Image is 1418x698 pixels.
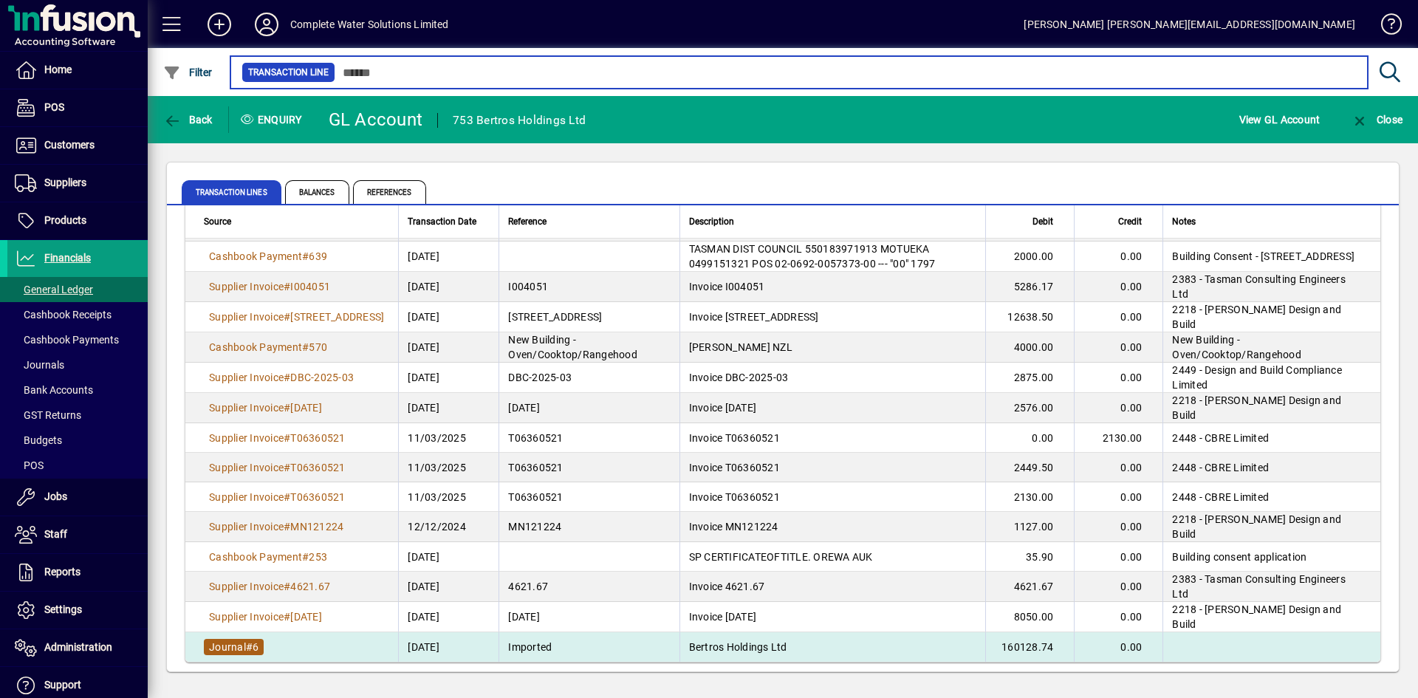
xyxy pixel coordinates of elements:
span: T06360521 [508,491,563,503]
a: Customers [7,127,148,164]
a: Reports [7,554,148,591]
span: GST Returns [15,409,81,421]
span: [DATE] [408,640,439,654]
span: Invoice [DATE] [689,611,757,623]
span: [DATE] [408,400,439,415]
td: 12638.50 [985,302,1074,332]
span: POS [44,101,64,113]
a: Supplier Invoice#[STREET_ADDRESS] [204,309,389,325]
span: Bertros Holdings Ltd [689,641,787,653]
td: 0.00 [1074,512,1162,542]
span: Supplier Invoice [209,581,284,592]
span: MN121224 [290,521,343,533]
div: Enquiry [229,108,318,131]
span: Invoice 4621.67 [689,581,765,592]
span: Cashbook Payments [15,334,119,346]
span: # [284,462,290,473]
a: Knowledge Base [1370,3,1400,51]
span: Credit [1118,213,1142,230]
a: Supplier Invoice#DBC-2025-03 [204,369,359,386]
span: 570 [309,341,327,353]
td: 2576.00 [985,393,1074,423]
span: # [284,521,290,533]
span: [DATE] [408,579,439,594]
span: 2218 - [PERSON_NAME] Design and Build [1172,394,1341,421]
span: # [284,281,290,292]
span: 2448 - CBRE Limited [1172,462,1269,473]
span: 12/12/2024 [408,519,466,534]
a: Journals [7,352,148,377]
span: Jobs [44,490,67,502]
span: Invoice T06360521 [689,432,780,444]
span: Supplier Invoice [209,311,284,323]
span: Back [163,114,213,126]
span: 2448 - CBRE Limited [1172,491,1269,503]
span: Filter [163,66,213,78]
span: New Building - Oven/Cooktop/Rangehood [508,334,637,360]
td: 0.00 [1074,272,1162,302]
span: Suppliers [44,177,86,188]
a: Cashbook Payment#253 [204,549,332,565]
span: [DATE] [408,309,439,324]
span: Support [44,679,81,691]
span: Journal [209,641,246,653]
span: # [284,311,290,323]
span: [DATE] [290,402,322,414]
span: [DATE] [408,550,439,564]
span: I004051 [290,281,330,292]
span: # [284,402,290,414]
span: Financials [44,252,91,264]
span: Journals [15,359,64,371]
a: Cashbook Receipts [7,302,148,327]
span: Budgets [15,434,62,446]
button: Profile [243,11,290,38]
td: 4000.00 [985,332,1074,363]
a: Supplier Invoice#T06360521 [204,459,351,476]
a: Supplier Invoice#I004051 [204,278,335,295]
span: [DATE] [408,279,439,294]
span: # [246,641,253,653]
td: 5286.17 [985,272,1074,302]
span: [DATE] [290,611,322,623]
span: 639 [309,250,327,262]
div: Complete Water Solutions Limited [290,13,449,36]
span: Balances [285,180,349,204]
span: Invoice DBC-2025-03 [689,372,789,383]
a: GST Returns [7,403,148,428]
button: Filter [160,59,216,86]
span: New Building - Oven/Cooktop/Rangehood [1172,334,1301,360]
span: [DATE] [408,370,439,385]
span: Invoice I004051 [689,281,765,292]
span: [DATE] [508,611,540,623]
td: 2449.50 [985,453,1074,482]
span: Supplier Invoice [209,521,284,533]
span: Supplier Invoice [209,611,284,623]
span: POS [15,459,44,471]
div: Notes [1172,213,1362,230]
span: 2449 - Design and Build Compliance Limited [1172,364,1342,391]
td: 0.00 [1074,542,1162,572]
span: Invoice [DATE] [689,402,757,414]
span: Customers [44,139,95,151]
button: Add [196,11,243,38]
span: [STREET_ADDRESS] [290,311,384,323]
span: 11/03/2025 [408,490,466,504]
span: 253 [309,551,327,563]
span: 6 [253,641,258,653]
a: Supplier Invoice#[DATE] [204,609,327,625]
span: Invoice T06360521 [689,462,780,473]
app-page-header-button: Back [148,106,229,133]
span: Invoice T06360521 [689,491,780,503]
span: # [284,581,290,592]
span: Supplier Invoice [209,402,284,414]
span: [DATE] [408,340,439,355]
span: View GL Account [1239,108,1321,131]
a: Cashbook Payment#570 [204,339,332,355]
a: POS [7,453,148,478]
a: Supplier Invoice#4621.67 [204,578,335,595]
span: T06360521 [290,491,345,503]
span: Description [689,213,734,230]
span: Supplier Invoice [209,491,284,503]
span: Source [204,213,231,230]
td: 160128.74 [985,632,1074,662]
